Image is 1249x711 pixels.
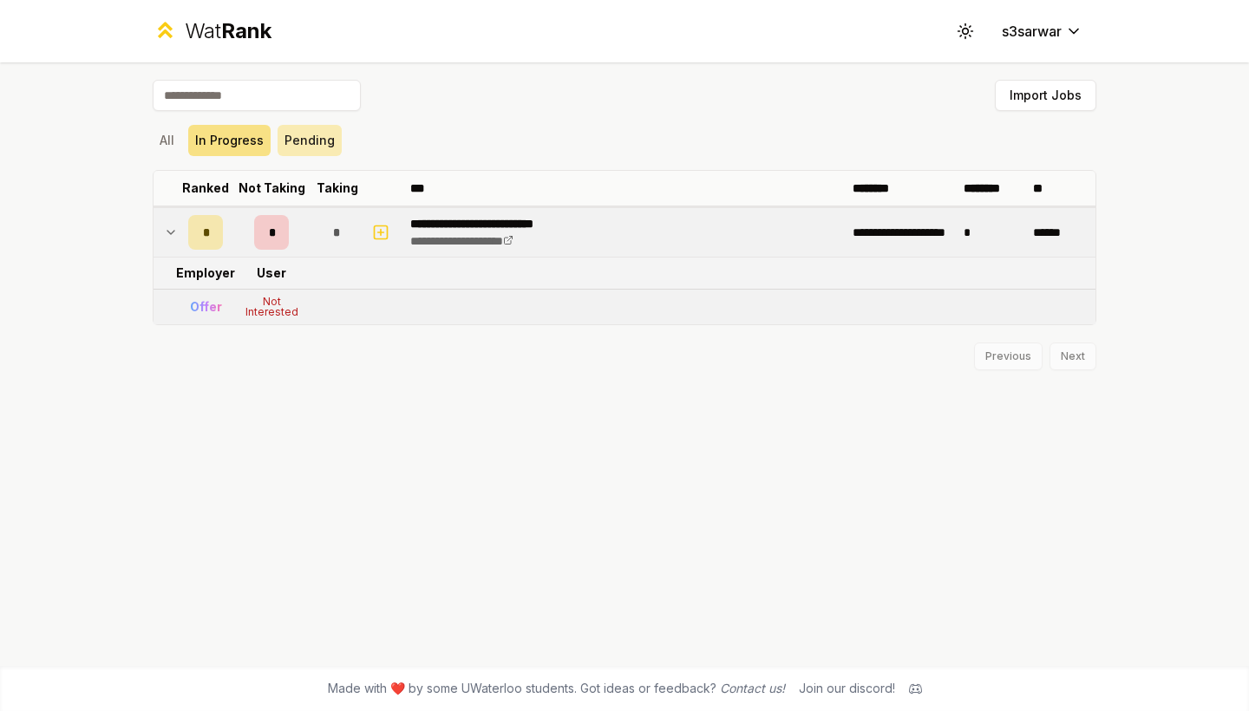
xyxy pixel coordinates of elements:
span: Made with ❤️ by some UWaterloo students. Got ideas or feedback? [328,680,785,697]
td: User [230,258,313,289]
p: Ranked [182,179,229,197]
button: In Progress [188,125,271,156]
button: Import Jobs [995,80,1096,111]
span: Rank [221,18,271,43]
div: Wat [185,17,271,45]
p: Not Taking [239,179,305,197]
a: Contact us! [720,681,785,695]
button: All [153,125,181,156]
span: s3sarwar [1002,21,1062,42]
button: Pending [278,125,342,156]
td: Employer [181,258,230,289]
a: WatRank [153,17,271,45]
div: Join our discord! [799,680,895,697]
div: Not Interested [237,297,306,317]
div: Offer [190,298,222,316]
p: Taking [317,179,358,197]
button: s3sarwar [988,16,1096,47]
